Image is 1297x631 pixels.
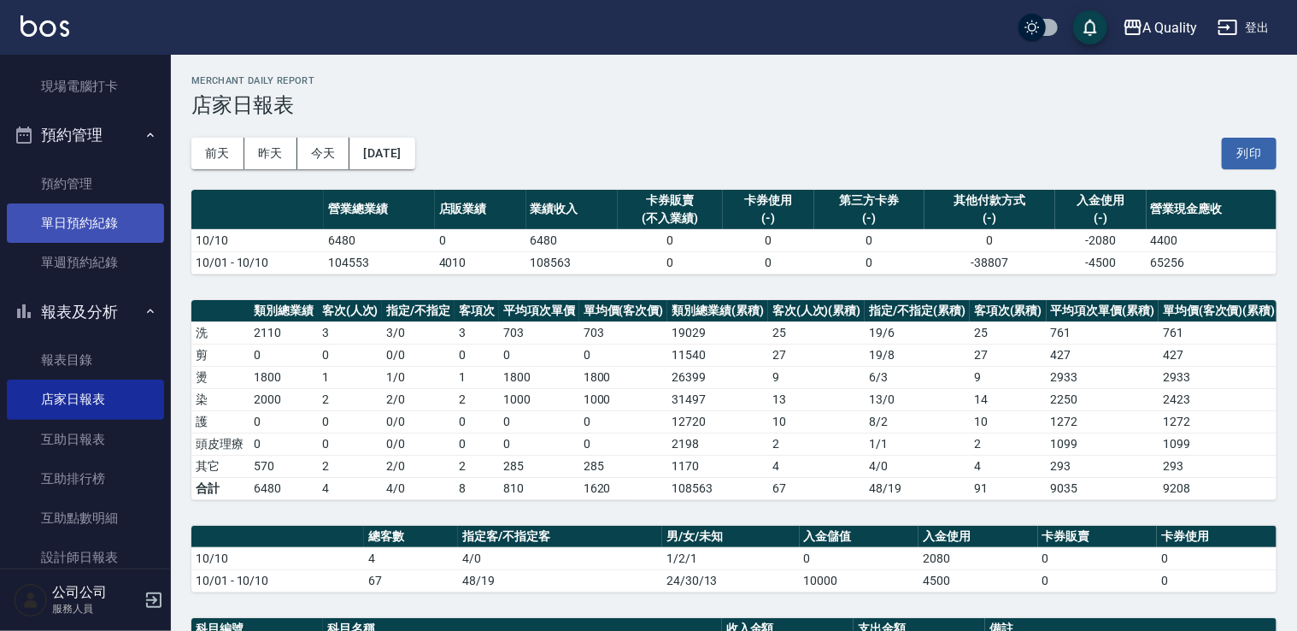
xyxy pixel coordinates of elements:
[499,366,579,388] td: 1800
[455,477,499,499] td: 8
[249,388,318,410] td: 2000
[579,388,668,410] td: 1000
[458,526,662,548] th: 指定客/不指定客
[249,300,318,322] th: 類別總業績
[458,547,662,569] td: 4/0
[1147,190,1276,230] th: 營業現金應收
[458,569,662,592] td: 48/19
[970,388,1047,410] td: 14
[1143,17,1198,38] div: A Quality
[865,366,970,388] td: 6 / 3
[297,138,350,169] button: 今天
[318,388,383,410] td: 2
[526,229,618,251] td: 6480
[618,251,723,274] td: 0
[382,344,455,366] td: 0 / 0
[667,300,768,322] th: 類別總業績(累積)
[1159,433,1279,455] td: 1099
[435,251,526,274] td: 4010
[723,229,814,251] td: 0
[318,455,383,477] td: 2
[924,229,1054,251] td: 0
[244,138,297,169] button: 昨天
[7,380,164,419] a: 店家日報表
[455,344,499,366] td: 0
[191,569,364,592] td: 10/01 - 10/10
[1047,477,1159,499] td: 9035
[667,366,768,388] td: 26399
[970,433,1047,455] td: 2
[191,547,364,569] td: 10/10
[768,344,866,366] td: 27
[814,251,925,274] td: 0
[579,366,668,388] td: 1800
[191,455,249,477] td: 其它
[249,455,318,477] td: 570
[382,433,455,455] td: 0 / 0
[865,410,970,433] td: 8 / 2
[865,388,970,410] td: 13 / 0
[191,300,1280,500] table: a dense table
[191,526,1276,593] table: a dense table
[364,569,458,592] td: 67
[1055,229,1147,251] td: -2080
[249,433,318,455] td: 0
[970,321,1047,344] td: 25
[1047,366,1159,388] td: 2933
[579,455,668,477] td: 285
[579,344,668,366] td: 0
[970,410,1047,433] td: 10
[579,300,668,322] th: 單均價(客次價)
[1059,192,1142,209] div: 入金使用
[918,547,1038,569] td: 2080
[349,138,414,169] button: [DATE]
[1047,344,1159,366] td: 427
[191,388,249,410] td: 染
[324,251,435,274] td: 104553
[7,290,164,334] button: 報表及分析
[1222,138,1276,169] button: 列印
[723,251,814,274] td: 0
[800,547,919,569] td: 0
[382,321,455,344] td: 3 / 0
[526,251,618,274] td: 108563
[21,15,69,37] img: Logo
[865,477,970,499] td: 48/19
[1038,526,1158,548] th: 卡券販賣
[622,209,719,227] div: (不入業績)
[7,243,164,282] a: 單週預約紀錄
[364,547,458,569] td: 4
[7,164,164,203] a: 預約管理
[924,251,1054,274] td: -38807
[1047,410,1159,433] td: 1272
[324,190,435,230] th: 營業總業績
[455,300,499,322] th: 客項次
[191,321,249,344] td: 洗
[727,209,810,227] div: (-)
[382,366,455,388] td: 1 / 0
[929,192,1050,209] div: 其他付款方式
[191,75,1276,86] h2: Merchant Daily Report
[768,388,866,410] td: 13
[768,433,866,455] td: 2
[455,410,499,433] td: 0
[191,138,244,169] button: 前天
[191,433,249,455] td: 頭皮理療
[662,526,800,548] th: 男/女/未知
[7,67,164,106] a: 現場電腦打卡
[7,498,164,538] a: 互助點數明細
[1047,300,1159,322] th: 平均項次單價(累積)
[1159,366,1279,388] td: 2933
[768,321,866,344] td: 25
[499,433,579,455] td: 0
[1038,569,1158,592] td: 0
[191,190,1276,274] table: a dense table
[455,455,499,477] td: 2
[318,321,383,344] td: 3
[499,388,579,410] td: 1000
[865,344,970,366] td: 19 / 8
[191,93,1276,117] h3: 店家日報表
[435,190,526,230] th: 店販業績
[618,229,723,251] td: 0
[579,433,668,455] td: 0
